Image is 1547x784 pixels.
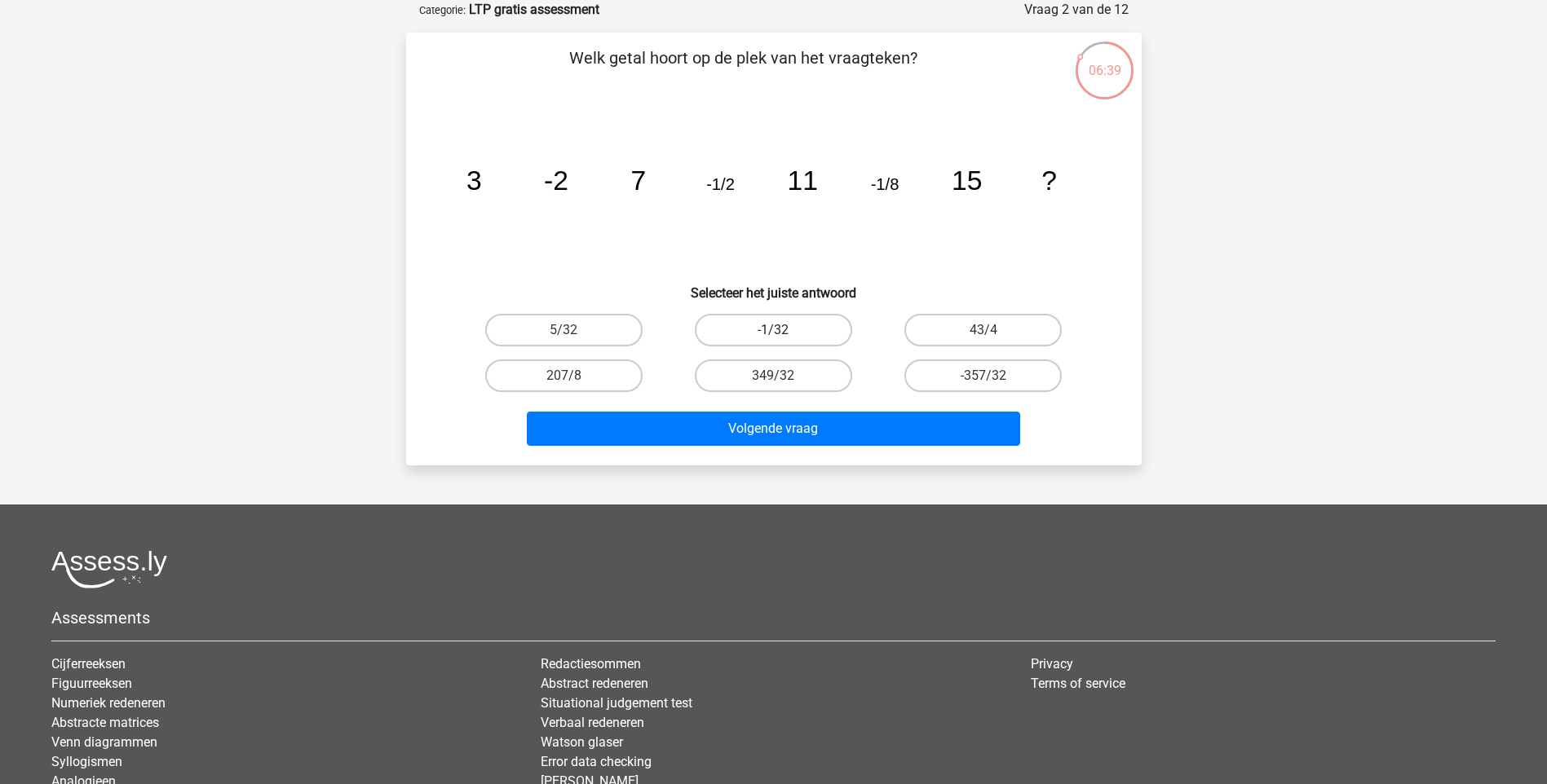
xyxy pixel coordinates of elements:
[51,734,157,750] a: Venn diagrammen
[695,359,852,392] label: 349/32
[419,4,466,16] small: Categorie:
[1041,165,1057,196] tspan: ?
[541,754,652,769] a: Error data checking
[51,695,166,711] a: Numeriek redeneren
[541,695,692,711] a: Situational judgement test
[787,165,817,196] tspan: 11
[1074,40,1135,81] div: 06:39
[695,314,852,346] label: -1/32
[541,656,641,672] a: Redactiesommen
[870,175,899,193] tspan: -1/8
[527,412,1020,446] button: Volgende vraag
[541,734,623,750] a: Watson glaser
[1031,676,1125,691] a: Terms of service
[485,314,643,346] label: 5/32
[544,165,568,196] tspan: -2
[904,314,1062,346] label: 43/4
[541,715,644,730] a: Verbaal redeneren
[541,676,648,691] a: Abstract redeneren
[630,165,646,196] tspan: 7
[51,608,1496,628] h5: Assessments
[706,175,735,193] tspan: -1/2
[469,2,599,17] strong: LTP gratis assessment
[51,656,126,672] a: Cijferreeksen
[432,272,1116,301] h6: Selecteer het juiste antwoord
[51,550,167,588] img: Assessly logo
[952,165,982,196] tspan: 15
[466,165,481,196] tspan: 3
[51,754,122,769] a: Syllogismen
[432,46,1054,95] p: Welk getal hoort op de plek van het vraagteken?
[904,359,1062,392] label: -357/32
[51,715,159,730] a: Abstracte matrices
[485,359,643,392] label: 207/8
[51,676,132,691] a: Figuurreeksen
[1031,656,1073,672] a: Privacy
